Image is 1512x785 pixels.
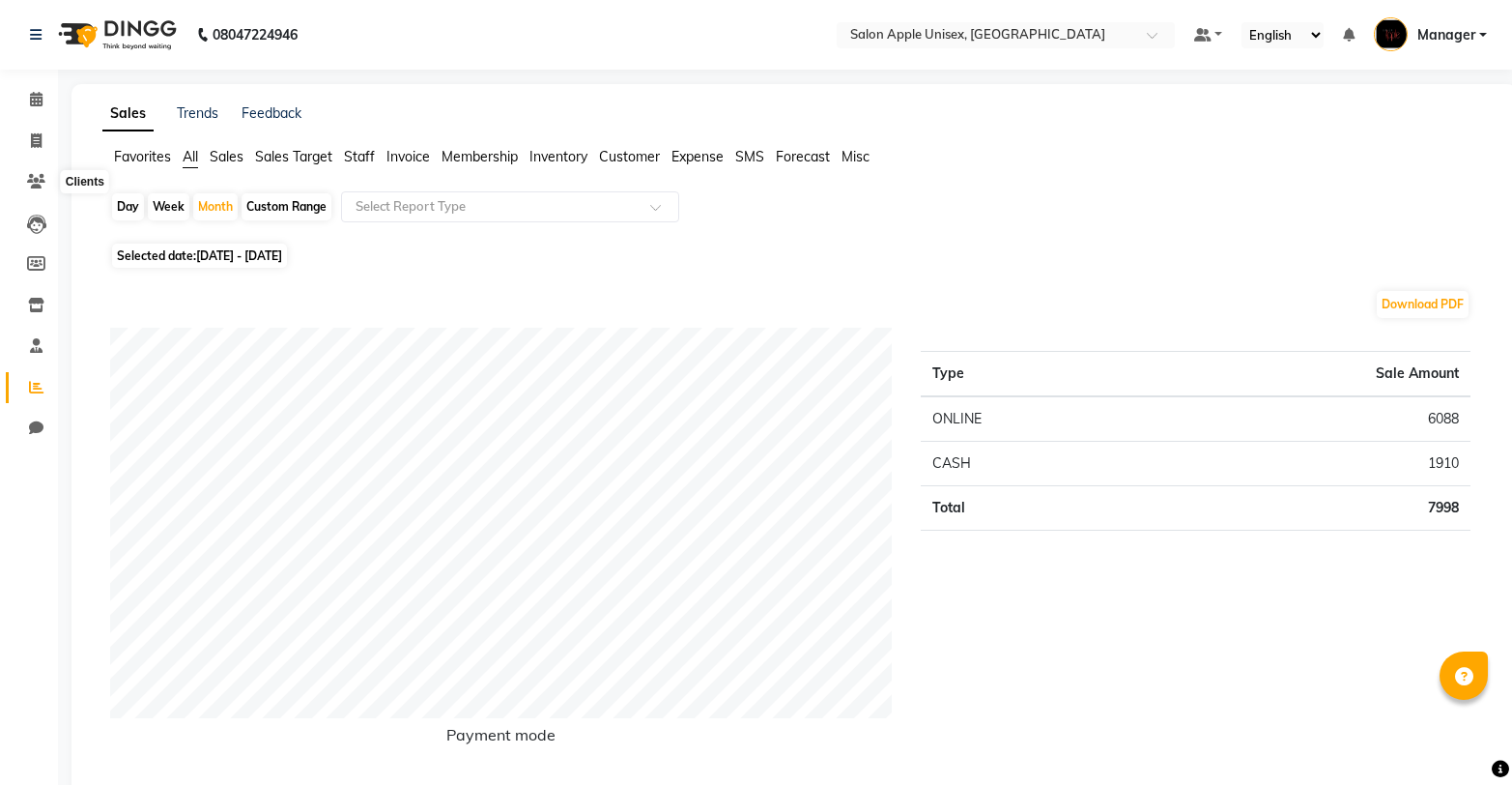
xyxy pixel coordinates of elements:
[735,148,764,165] span: SMS
[242,104,301,122] a: Feedback
[1374,17,1408,51] img: Manager
[112,244,287,268] span: Selected date:
[842,148,870,165] span: Misc
[102,97,154,131] a: Sales
[1144,396,1470,442] td: 6088
[1431,708,1493,766] iframe: chat widget
[177,104,218,122] a: Trends
[1144,486,1470,531] td: 7998
[196,248,282,263] span: [DATE] - [DATE]
[114,148,171,165] span: Favorites
[1144,442,1470,486] td: 1910
[193,193,238,220] div: Month
[921,396,1144,442] td: ONLINE
[386,148,430,165] span: Invoice
[671,148,724,165] span: Expense
[776,148,830,165] span: Forecast
[255,148,332,165] span: Sales Target
[210,148,243,165] span: Sales
[110,726,892,752] h6: Payment mode
[529,148,587,165] span: Inventory
[112,193,144,220] div: Day
[148,193,189,220] div: Week
[921,352,1144,397] th: Type
[213,8,298,62] b: 08047224946
[921,442,1144,486] td: CASH
[344,148,375,165] span: Staff
[49,8,182,62] img: logo
[183,148,198,165] span: All
[1417,25,1475,45] span: Manager
[242,193,331,220] div: Custom Range
[61,171,109,194] div: Clients
[921,486,1144,531] td: Total
[1377,291,1469,318] button: Download PDF
[442,148,518,165] span: Membership
[599,148,660,165] span: Customer
[1144,352,1470,397] th: Sale Amount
